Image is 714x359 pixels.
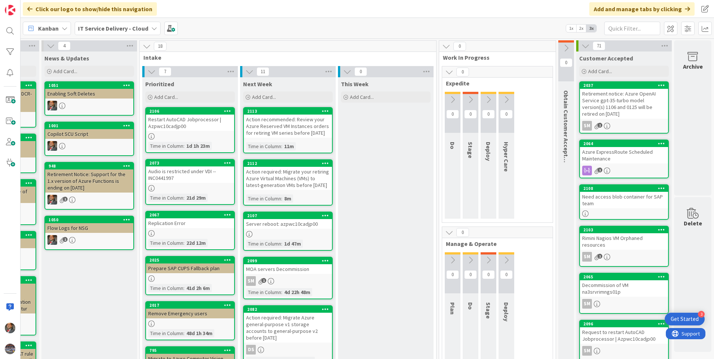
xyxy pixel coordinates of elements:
img: DP [47,101,57,110]
span: Manage & Operate [446,240,543,247]
div: 2082 [247,307,332,312]
div: SM [580,346,668,356]
div: 2037Retirement notice: Azure OpenAI Service gpt-35-turbo model version(s) 1106 and 0125 will be r... [580,82,668,119]
div: MOA servers Decommission [244,264,332,274]
span: : [183,142,184,150]
span: Work In Progress [443,54,546,61]
span: Customer Accepted [579,54,633,62]
div: 2113Action recommended: Review your Azure Reserved VM Instances orders for retiring VM series bef... [244,108,332,138]
div: Action required: Migrate your retiring Azure Virtual Machines (VMs) to latest-generation VMs befo... [244,167,332,190]
div: 2106 [149,109,234,114]
span: Do [449,142,456,149]
div: 41d 2h 6m [184,284,212,292]
span: 0 [464,270,477,279]
div: Time in Column [148,194,183,202]
span: 0 [456,68,469,77]
div: 2082 [244,306,332,313]
span: Kanban [38,24,59,33]
div: 2025 [149,257,234,263]
span: 1 [597,123,602,128]
span: : [281,240,282,248]
span: 18 [154,42,167,51]
div: DP [45,235,133,245]
div: 2107 [247,213,332,218]
span: 0 [456,228,469,237]
span: Expedite [446,79,543,87]
div: Time in Column [148,239,183,247]
span: 0 [500,110,513,119]
div: 2107Server reboot: azpwc10cadjp00 [244,212,332,229]
span: 4 [58,41,71,50]
span: Do [467,302,474,310]
div: 1051 [45,82,133,89]
div: SM [582,299,592,309]
span: Hyper Care [503,142,510,172]
span: 7 [159,67,171,76]
img: avatar [5,344,15,354]
div: 1050Flow Logs for NSG [45,216,133,233]
div: 2096Request to restart AutoCAD Jobprocessor | Azpwc10cadjp00 [580,321,668,344]
div: 1050 [45,216,133,223]
div: 2099 [247,258,332,263]
div: 48d 1h 34m [184,329,214,337]
span: Add Card... [252,94,276,100]
img: DP [5,323,15,333]
div: 2064 [583,141,668,146]
div: 3 [698,311,705,318]
div: 2106 [146,108,234,115]
span: 3x [586,25,596,32]
div: DS [244,345,332,355]
img: DP [47,141,57,151]
span: 1 [63,197,68,202]
div: 2067 [146,212,234,218]
div: 2112 [244,160,332,167]
span: Next Week [243,80,272,88]
div: 2067Replication Error [146,212,234,228]
span: 1 [63,237,68,242]
div: Action recommended: Review your Azure Reserved VM Instances orders for retiring VM series before ... [244,115,332,138]
span: : [281,142,282,150]
span: : [183,239,184,247]
div: 22d 12m [184,239,208,247]
span: News & Updates [44,54,89,62]
div: 2073 [146,160,234,166]
span: Stage [485,302,492,319]
span: 71 [593,41,605,50]
div: 2017 [149,303,234,308]
span: Obtain Customer Acceptance [562,90,570,170]
img: DP [47,195,57,205]
div: Remove Emergency users [146,309,234,318]
span: 1x [566,25,576,32]
div: 2096 [583,321,668,327]
div: 2037 [580,82,668,89]
span: 0 [482,270,495,279]
div: 1001Copilot SCU Script [45,122,133,139]
div: 2108 [583,186,668,191]
span: 0 [560,58,572,67]
div: 795 [149,348,234,353]
span: Prioritized [145,80,174,88]
div: Request to restart AutoCAD Jobprocessor | Azpwc10cadjp00 [580,327,668,344]
div: SM [582,121,592,131]
div: 2025 [146,257,234,263]
span: Stage [467,142,474,158]
div: 2103Rimini Nagios VM Orphaned resources [580,227,668,250]
div: DP [45,101,133,110]
div: Copilot SCU Script [45,129,133,139]
div: Time in Column [246,240,281,248]
div: 2103 [583,227,668,232]
div: 21d 29m [184,194,208,202]
div: 1d 47m [282,240,303,248]
span: 2x [576,25,586,32]
span: 0 [464,110,477,119]
div: 2025Prepare SAP CUPS Fallback plan [146,257,234,273]
span: Intake [143,54,427,61]
div: Audio is restricted under VDI --INC0441997 [146,166,234,183]
div: Replication Error [146,218,234,228]
div: 2113 [247,109,332,114]
span: 0 [446,270,459,279]
div: 1051Enabling Soft Deletes [45,82,133,99]
div: 948Retirement Notice: Support for the 1.x version of Azure Functions is ending on [DATE] [45,163,133,193]
div: 1001 [45,122,133,129]
div: 2064 [580,140,668,147]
